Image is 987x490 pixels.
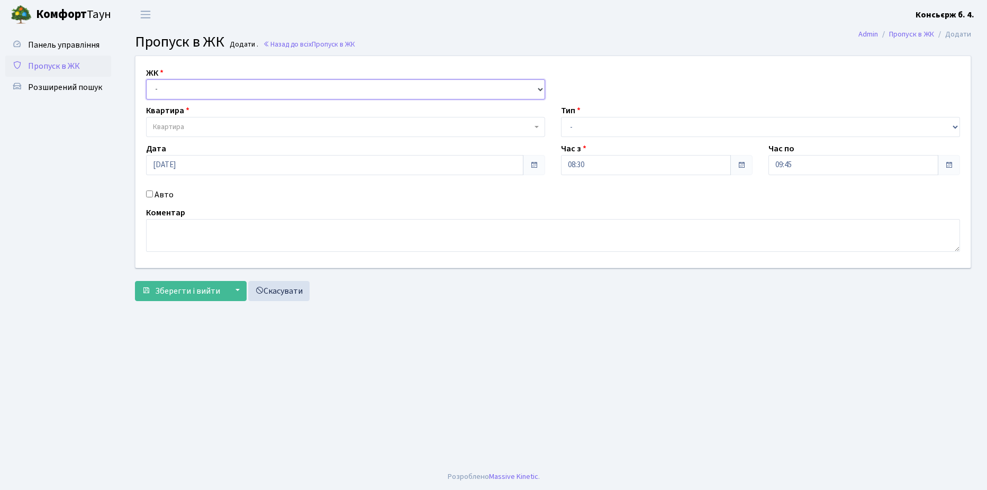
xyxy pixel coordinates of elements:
[858,29,878,40] a: Admin
[132,6,159,23] button: Переключити навігацію
[153,122,184,132] span: Квартира
[228,40,258,49] small: Додати .
[489,471,538,482] a: Massive Kinetic
[5,56,111,77] a: Пропуск в ЖК
[36,6,111,24] span: Таун
[155,188,174,201] label: Авто
[916,8,974,21] a: Консьєрж б. 4.
[448,471,540,483] div: Розроблено .
[934,29,971,40] li: Додати
[263,39,355,49] a: Назад до всіхПропуск в ЖК
[889,29,934,40] a: Пропуск в ЖК
[561,104,581,117] label: Тип
[155,285,220,297] span: Зберегти і вийти
[561,142,586,155] label: Час з
[135,31,224,52] span: Пропуск в ЖК
[248,281,310,301] a: Скасувати
[28,81,102,93] span: Розширений пошук
[28,39,99,51] span: Панель управління
[28,60,80,72] span: Пропуск в ЖК
[146,206,185,219] label: Коментар
[146,104,189,117] label: Квартира
[843,23,987,46] nav: breadcrumb
[36,6,87,23] b: Комфорт
[916,9,974,21] b: Консьєрж б. 4.
[5,77,111,98] a: Розширений пошук
[135,281,227,301] button: Зберегти і вийти
[11,4,32,25] img: logo.png
[5,34,111,56] a: Панель управління
[146,67,164,79] label: ЖК
[768,142,794,155] label: Час по
[312,39,355,49] span: Пропуск в ЖК
[146,142,166,155] label: Дата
